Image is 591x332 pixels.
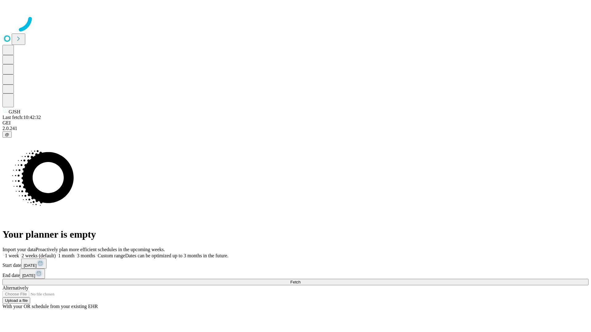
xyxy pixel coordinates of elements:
[2,259,589,269] div: Start date
[98,253,125,258] span: Custom range
[2,126,589,131] div: 2.0.241
[5,253,19,258] span: 1 week
[22,273,35,278] span: [DATE]
[2,285,28,290] span: Alternatively
[77,253,95,258] span: 3 months
[2,297,30,304] button: Upload a file
[22,253,56,258] span: 2 weeks (default)
[2,229,589,240] h1: Your planner is empty
[2,115,41,120] span: Last fetch: 10:42:32
[21,259,46,269] button: [DATE]
[2,279,589,285] button: Fetch
[5,132,9,137] span: @
[2,304,98,309] span: With your OR schedule from your existing EHR
[125,253,228,258] span: Dates can be optimized up to 3 months in the future.
[9,109,20,114] span: GJSH
[20,269,45,279] button: [DATE]
[2,131,12,138] button: @
[2,120,589,126] div: GEI
[2,247,36,252] span: Import your data
[290,280,300,284] span: Fetch
[2,269,589,279] div: End date
[58,253,74,258] span: 1 month
[36,247,165,252] span: Proactively plan more efficient schedules in the upcoming weeks.
[24,263,37,268] span: [DATE]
